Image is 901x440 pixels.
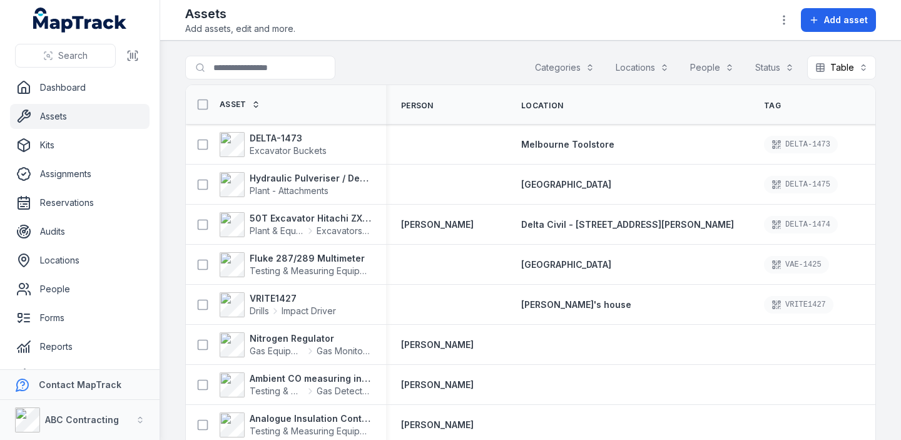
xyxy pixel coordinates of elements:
span: Search [58,49,88,62]
a: [GEOGRAPHIC_DATA] [521,258,611,271]
button: Table [807,56,876,79]
button: Locations [608,56,677,79]
span: Plant & Equipment [250,225,304,237]
span: [PERSON_NAME]'s house [521,299,631,310]
strong: ABC Contracting [45,414,119,425]
a: DELTA-1473Excavator Buckets [220,132,327,157]
a: Assets [10,104,150,129]
span: Asset [220,100,247,110]
span: Melbourne Toolstore [521,139,614,150]
a: Melbourne Toolstore [521,138,614,151]
strong: DELTA-1473 [250,132,327,145]
a: Forms [10,305,150,330]
span: Excavator Buckets [250,145,327,156]
div: VAE-1425 [764,256,829,274]
a: Ambient CO measuring instrumentTesting & Measuring EquipmentGas Detectors [220,372,371,397]
a: [PERSON_NAME]'s house [521,299,631,311]
span: Gas Detectors [317,385,371,397]
a: [PERSON_NAME] [401,379,474,391]
strong: Contact MapTrack [39,379,121,390]
a: Hydraulic Pulveriser / Demolition ShearPlant - Attachments [220,172,371,197]
a: Analogue Insulation Continuity TesterTesting & Measuring Equipment [220,412,371,437]
a: MapTrack [33,8,127,33]
span: Tag [764,101,781,111]
div: DELTA-1475 [764,176,838,193]
a: VRITE1427DrillsImpact Driver [220,292,336,317]
a: Nitrogen RegulatorGas EquipmentGas Monitors - Methane [220,332,371,357]
span: Gas Equipment [250,345,304,357]
strong: Ambient CO measuring instrument [250,372,371,385]
a: Reservations [10,190,150,215]
strong: 50T Excavator Hitachi ZX350 [250,212,371,225]
a: [PERSON_NAME] [401,339,474,351]
span: Testing & Measuring Equipment [250,265,380,276]
div: DELTA-1473 [764,136,838,153]
span: [GEOGRAPHIC_DATA] [521,259,611,270]
strong: Analogue Insulation Continuity Tester [250,412,371,425]
a: Asset [220,100,260,110]
strong: Fluke 287/289 Multimeter [250,252,371,265]
span: [GEOGRAPHIC_DATA] [521,179,611,190]
strong: VRITE1427 [250,292,336,305]
a: Assignments [10,161,150,187]
span: Person [401,101,434,111]
a: Dashboard [10,75,150,100]
a: [GEOGRAPHIC_DATA] [521,178,611,191]
span: Excavators & Plant [317,225,371,237]
a: People [10,277,150,302]
a: 50T Excavator Hitachi ZX350Plant & EquipmentExcavators & Plant [220,212,371,237]
h2: Assets [185,5,295,23]
button: Categories [527,56,603,79]
span: Location [521,101,563,111]
div: DELTA-1474 [764,216,838,233]
span: Testing & Measuring Equipment [250,426,380,436]
a: Audits [10,219,150,244]
a: Delta Civil - [STREET_ADDRESS][PERSON_NAME] [521,218,734,231]
strong: Hydraulic Pulveriser / Demolition Shear [250,172,371,185]
span: Add asset [824,14,868,26]
span: Impact Driver [282,305,336,317]
div: VRITE1427 [764,296,833,314]
span: Delta Civil - [STREET_ADDRESS][PERSON_NAME] [521,219,734,230]
a: [PERSON_NAME] [401,419,474,431]
span: Add assets, edit and more. [185,23,295,35]
a: Alerts [10,363,150,388]
a: Kits [10,133,150,158]
a: Reports [10,334,150,359]
span: Gas Monitors - Methane [317,345,371,357]
span: Testing & Measuring Equipment [250,385,304,397]
button: Add asset [801,8,876,32]
a: Locations [10,248,150,273]
a: [PERSON_NAME] [401,218,474,231]
a: Fluke 287/289 MultimeterTesting & Measuring Equipment [220,252,371,277]
button: Status [747,56,802,79]
span: Plant - Attachments [250,185,328,196]
strong: Nitrogen Regulator [250,332,371,345]
span: Drills [250,305,269,317]
button: People [682,56,742,79]
button: Search [15,44,116,68]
